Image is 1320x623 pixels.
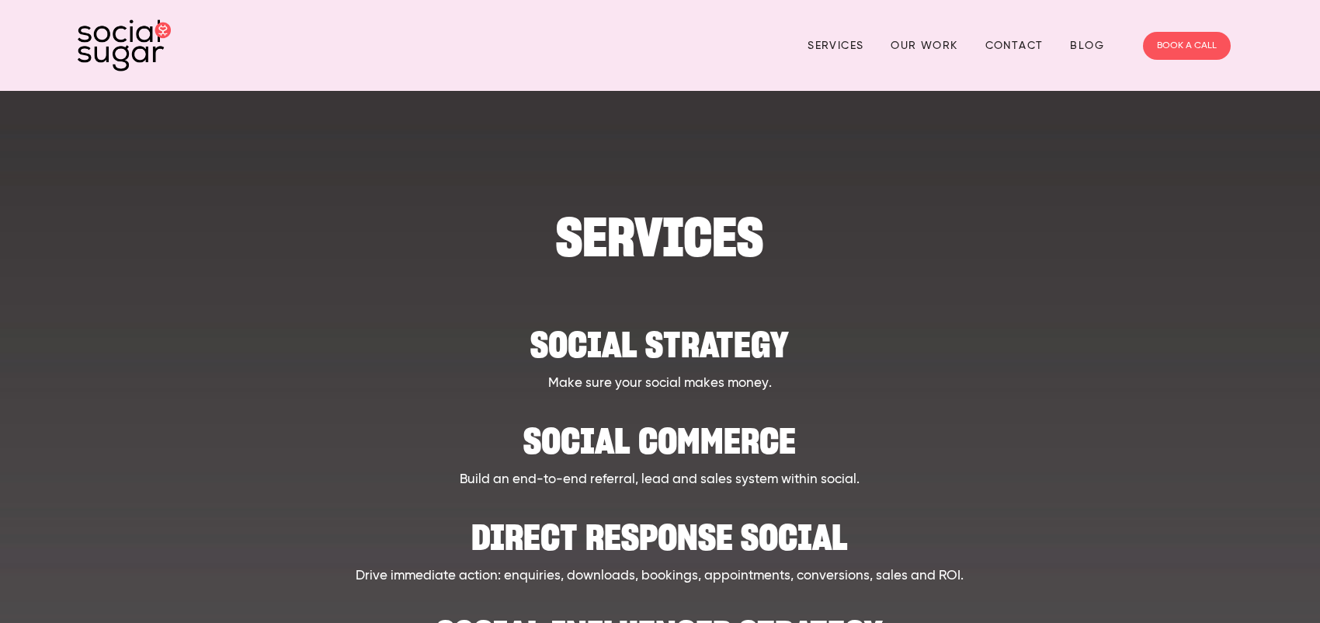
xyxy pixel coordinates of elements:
a: Direct Response Social Drive immediate action: enquiries, downloads, bookings, appointments, conv... [157,506,1162,586]
p: Make sure your social makes money. [157,374,1162,394]
a: Social strategy Make sure your social makes money. [157,313,1162,394]
h1: SERVICES [157,214,1162,261]
a: Contact [985,33,1044,57]
a: BOOK A CALL [1143,32,1231,60]
img: SocialSugar [78,19,171,71]
p: Drive immediate action: enquiries, downloads, bookings, appointments, conversions, sales and ROI. [157,566,1162,586]
a: Services [808,33,863,57]
a: Social Commerce Build an end-to-end referral, lead and sales system within social. [157,409,1162,490]
p: Build an end-to-end referral, lead and sales system within social. [157,470,1162,490]
h2: Social strategy [157,313,1162,360]
a: Our Work [891,33,957,57]
h2: Social Commerce [157,409,1162,457]
h2: Direct Response Social [157,506,1162,553]
a: Blog [1070,33,1104,57]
